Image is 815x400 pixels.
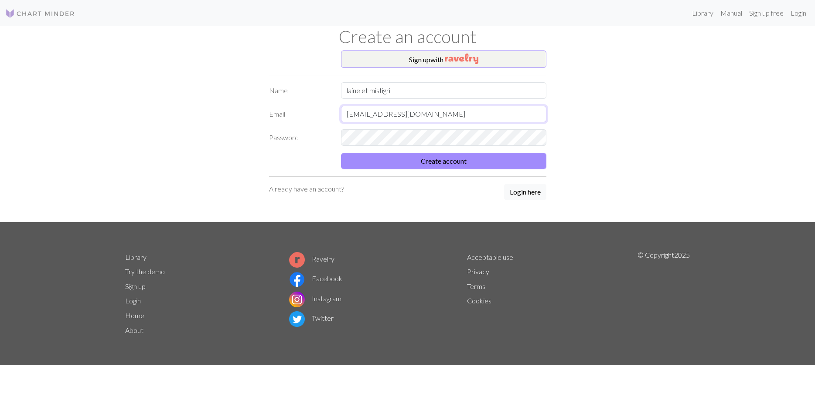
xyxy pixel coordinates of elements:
button: Login here [504,184,546,200]
a: Home [125,311,144,319]
a: Sign up [125,282,146,290]
label: Email [264,106,336,122]
img: Ravelry [445,54,478,64]
img: Twitter logo [289,311,305,327]
label: Name [264,82,336,99]
button: Sign upwith [341,50,546,68]
img: Logo [5,8,75,19]
a: Acceptable use [467,253,513,261]
a: Ravelry [289,255,334,263]
a: Sign up free [746,4,787,22]
button: Create account [341,153,546,169]
a: Facebook [289,274,342,282]
img: Facebook logo [289,272,305,287]
a: Manual [717,4,746,22]
h1: Create an account [120,26,696,47]
label: Password [264,129,336,146]
a: About [125,326,143,334]
a: Cookies [467,296,491,305]
a: Library [689,4,717,22]
a: Terms [467,282,485,290]
a: Login here [504,184,546,201]
a: Privacy [467,267,489,276]
a: Login [787,4,810,22]
p: Already have an account? [269,184,344,194]
a: Login [125,296,141,305]
a: Try the demo [125,267,165,276]
img: Instagram logo [289,292,305,307]
a: Twitter [289,314,334,322]
a: Instagram [289,294,341,303]
a: Library [125,253,147,261]
img: Ravelry logo [289,252,305,268]
p: © Copyright 2025 [638,250,690,338]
